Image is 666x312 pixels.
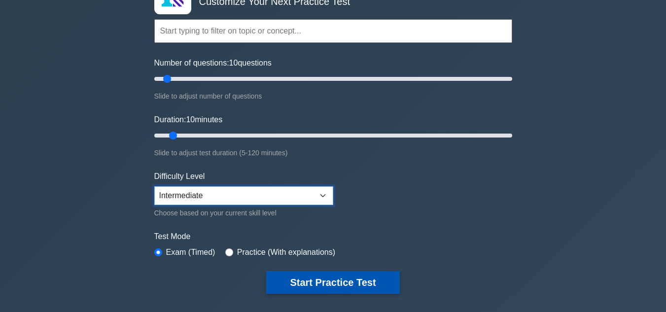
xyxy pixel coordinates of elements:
label: Exam (Timed) [166,246,215,258]
label: Difficulty Level [154,171,205,182]
input: Start typing to filter on topic or concept... [154,19,512,43]
label: Duration: minutes [154,114,223,126]
label: Number of questions: questions [154,57,272,69]
div: Slide to adjust number of questions [154,90,512,102]
button: Start Practice Test [266,271,399,294]
span: 10 [186,115,195,124]
span: 10 [229,59,238,67]
label: Practice (With explanations) [237,246,335,258]
label: Test Mode [154,231,512,243]
div: Choose based on your current skill level [154,207,333,219]
div: Slide to adjust test duration (5-120 minutes) [154,147,512,159]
